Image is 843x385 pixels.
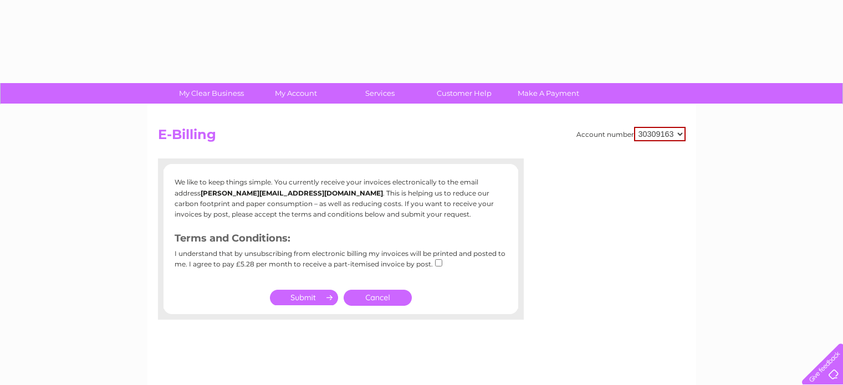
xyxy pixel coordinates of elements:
div: Account number [576,127,686,141]
a: Make A Payment [503,83,594,104]
a: Customer Help [418,83,510,104]
p: We like to keep things simple. You currently receive your invoices electronically to the email ad... [175,177,507,219]
a: Services [334,83,426,104]
h3: Terms and Conditions: [175,230,507,250]
a: My Clear Business [166,83,257,104]
a: My Account [250,83,341,104]
h2: E-Billing [158,127,686,148]
a: Cancel [344,290,412,306]
div: I understand that by unsubscribing from electronic billing my invoices will be printed and posted... [175,250,507,276]
b: [PERSON_NAME][EMAIL_ADDRESS][DOMAIN_NAME] [201,189,383,197]
input: Submit [270,290,338,305]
